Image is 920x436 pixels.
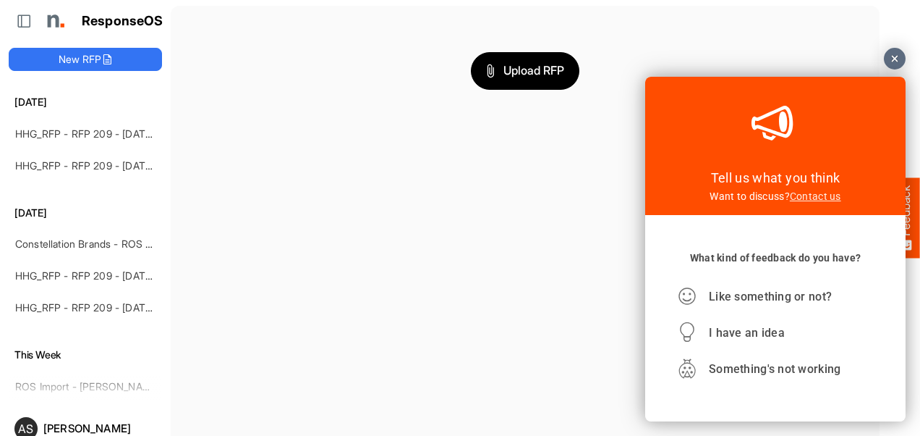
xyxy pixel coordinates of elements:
button: Upload RFP [471,52,579,90]
h6: This Week [9,347,162,363]
h6: [DATE] [9,205,162,221]
a: HHG_RFP - RFP 209 - [DATE] - ROS TEST 3 (LITE) (2) [15,301,268,314]
a: HHG_RFP - RFP 209 - [DATE] - ROS TEST 3 (LITE) (1) [15,269,266,282]
iframe: Feedback Widget [645,77,906,422]
div: [PERSON_NAME] [43,423,156,434]
span: Upload RFP [486,62,564,80]
h6: [DATE] [9,94,162,110]
a: HHG_RFP - RFP 209 - [DATE] - ROS TEST 3 (LITE) (1) (2) [15,159,281,172]
a: HHG_RFP - RFP 209 - [DATE] - ROS TEST 3 (LITE) (1) [15,127,266,140]
button: New RFP [9,48,162,71]
a: Constellation Brands - ROS prices [15,238,174,250]
span: AS [18,423,33,435]
h1: ResponseOS [82,14,163,29]
img: Northell [40,7,69,35]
